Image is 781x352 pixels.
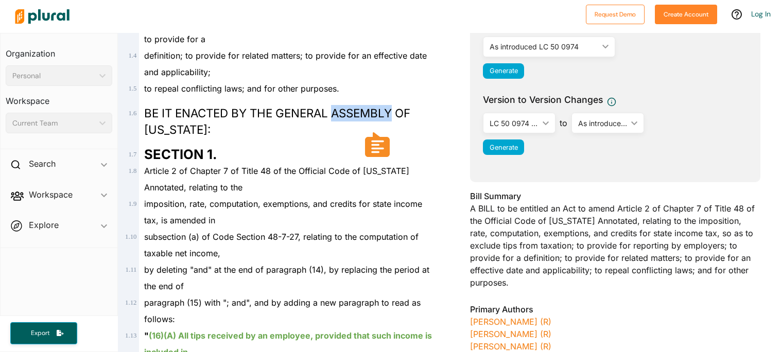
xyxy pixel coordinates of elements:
[556,117,571,129] span: to
[144,50,427,77] span: definition; to provide for related matters; to provide for an effective date and applicability;
[586,8,645,19] a: Request Demo
[144,166,409,192] span: Article 2 of Chapter 7 of Title 48 of the Official Code of [US_STATE] Annotated, relating to the
[655,8,717,19] a: Create Account
[6,86,112,109] h3: Workspace
[144,146,217,162] strong: SECTION 1.
[144,297,421,324] span: paragraph (15) with "; and", and by adding a new paragraph to read as follows:
[470,329,551,339] a: [PERSON_NAME] (R)
[12,118,95,129] div: Current Team
[125,332,136,339] span: 1 . 13
[144,265,429,291] span: by deleting "and" at the end of paragraph (14), by replacing the period at the end of
[578,118,627,129] div: As introduced LC 50 0974
[490,67,518,75] span: Generate
[586,5,645,24] button: Request Demo
[470,303,760,315] h3: Primary Authors
[149,330,164,341] strong: (16)
[125,233,136,240] span: 1 . 10
[128,110,136,117] span: 1 . 6
[29,158,56,169] h2: Search
[470,190,760,202] h3: Bill Summary
[470,316,551,327] a: [PERSON_NAME] (R)
[144,199,422,225] span: imposition, rate, computation, exemptions, and credits for state income tax, is amended in
[125,299,136,306] span: 1 . 12
[12,71,95,81] div: Personal
[6,39,112,61] h3: Organization
[655,5,717,24] button: Create Account
[144,232,419,258] span: subsection (a) of Code Section 48-7-27, relating to the computation of taxable net income,
[490,118,539,129] div: LC 50 0974 Fiscal Note
[483,63,524,79] button: Generate
[128,52,136,59] span: 1 . 4
[470,341,551,351] a: [PERSON_NAME] (R)
[128,167,136,174] span: 1 . 8
[483,93,603,107] span: Version to Version Changes
[144,330,149,341] strong: "
[490,41,598,52] div: As introduced LC 50 0974
[10,322,77,344] button: Export
[483,139,524,155] button: Generate
[126,266,137,273] span: 1 . 11
[144,106,410,136] span: BE IT ENACTED BY THE GENERAL ASSEMBLY OF [US_STATE]:
[24,329,57,338] span: Export
[751,9,771,19] a: Log In
[470,190,760,295] div: A BILL to be entitled an Act to amend Article 2 of Chapter 7 of Title 48 of the Official Code of ...
[490,144,518,151] span: Generate
[128,151,136,158] span: 1 . 7
[128,85,136,92] span: 1 . 5
[144,83,339,94] span: to repeal conflicting laws; and for other purposes.
[128,200,136,207] span: 1 . 9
